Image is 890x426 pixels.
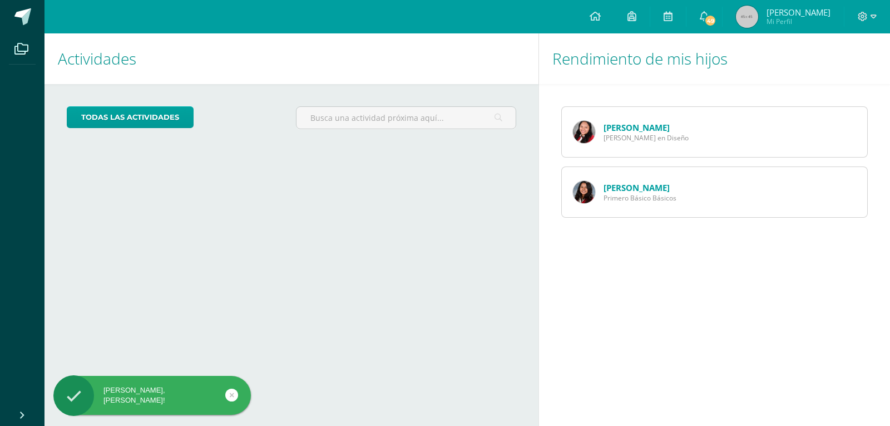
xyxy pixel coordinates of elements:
[552,33,877,84] h1: Rendimiento de mis hijos
[767,17,830,26] span: Mi Perfil
[736,6,758,28] img: 45x45
[604,182,670,193] a: [PERSON_NAME]
[604,122,670,133] a: [PERSON_NAME]
[573,181,595,203] img: a6ed44c3274444eff1ecd253eb110a6d.png
[767,7,830,18] span: [PERSON_NAME]
[296,107,516,129] input: Busca una actividad próxima aquí...
[704,14,716,27] span: 49
[604,193,676,203] span: Primero Básico Básicos
[604,133,689,143] span: [PERSON_NAME] en Diseño
[58,33,525,84] h1: Actividades
[573,121,595,143] img: ad08a49b3b6a991b2874a118d3b60a12.png
[53,385,251,405] div: [PERSON_NAME], [PERSON_NAME]!
[67,106,194,128] a: todas las Actividades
